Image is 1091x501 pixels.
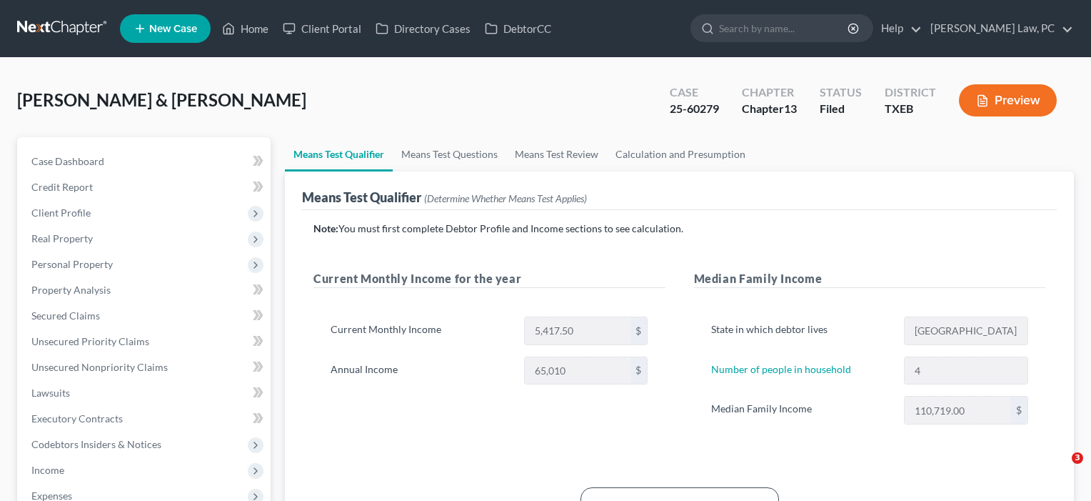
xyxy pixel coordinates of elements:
[393,137,506,172] a: Means Test Questions
[1042,452,1077,487] iframe: Intercom live chat
[323,357,517,385] label: Annual Income
[874,16,922,41] a: Help
[905,317,1027,344] input: State
[719,15,850,41] input: Search by name...
[711,363,851,375] a: Number of people in household
[885,101,936,117] div: TXEB
[704,317,898,345] label: State in which debtor lives
[670,84,719,101] div: Case
[31,155,104,167] span: Case Dashboard
[20,406,271,432] a: Executory Contracts
[905,397,1010,424] input: 0.00
[905,357,1027,385] input: --
[20,329,271,354] a: Unsecured Priority Claims
[31,412,123,425] span: Executory Contracts
[31,438,161,450] span: Codebtors Insiders & Notices
[959,84,1057,116] button: Preview
[368,16,478,41] a: Directory Cases
[31,309,100,322] span: Secured Claims
[923,16,1073,41] a: [PERSON_NAME] Law, PC
[323,317,517,345] label: Current Monthly Income
[630,317,648,344] div: $
[31,284,111,296] span: Property Analysis
[784,101,797,115] span: 13
[630,357,648,385] div: $
[20,149,271,174] a: Case Dashboard
[31,335,149,347] span: Unsecured Priority Claims
[885,84,936,101] div: District
[1010,397,1027,424] div: $
[149,24,197,34] span: New Case
[215,16,276,41] a: Home
[302,189,587,206] div: Means Test Qualifier
[17,89,306,110] span: [PERSON_NAME] & [PERSON_NAME]
[313,270,665,288] h5: Current Monthly Income for the year
[20,174,271,200] a: Credit Report
[31,232,93,244] span: Real Property
[506,137,607,172] a: Means Test Review
[20,303,271,329] a: Secured Claims
[20,354,271,380] a: Unsecured Nonpriority Claims
[607,137,754,172] a: Calculation and Presumption
[313,222,1045,236] p: You must first complete Debtor Profile and Income sections to see calculation.
[1072,452,1083,464] span: 3
[742,84,797,101] div: Chapter
[31,361,168,373] span: Unsecured Nonpriority Claims
[424,192,587,204] span: (Determine Whether Means Test Applies)
[694,270,1046,288] h5: Median Family Income
[31,207,91,219] span: Client Profile
[20,380,271,406] a: Lawsuits
[31,258,113,270] span: Personal Property
[285,137,393,172] a: Means Test Qualifier
[31,181,93,193] span: Credit Report
[31,464,64,476] span: Income
[820,84,862,101] div: Status
[478,16,558,41] a: DebtorCC
[525,317,630,344] input: 0.00
[670,101,719,117] div: 25-60279
[276,16,368,41] a: Client Portal
[20,277,271,303] a: Property Analysis
[742,101,797,117] div: Chapter
[704,396,898,425] label: Median Family Income
[525,357,630,385] input: 0.00
[820,101,862,117] div: Filed
[313,222,338,234] strong: Note:
[31,387,70,399] span: Lawsuits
